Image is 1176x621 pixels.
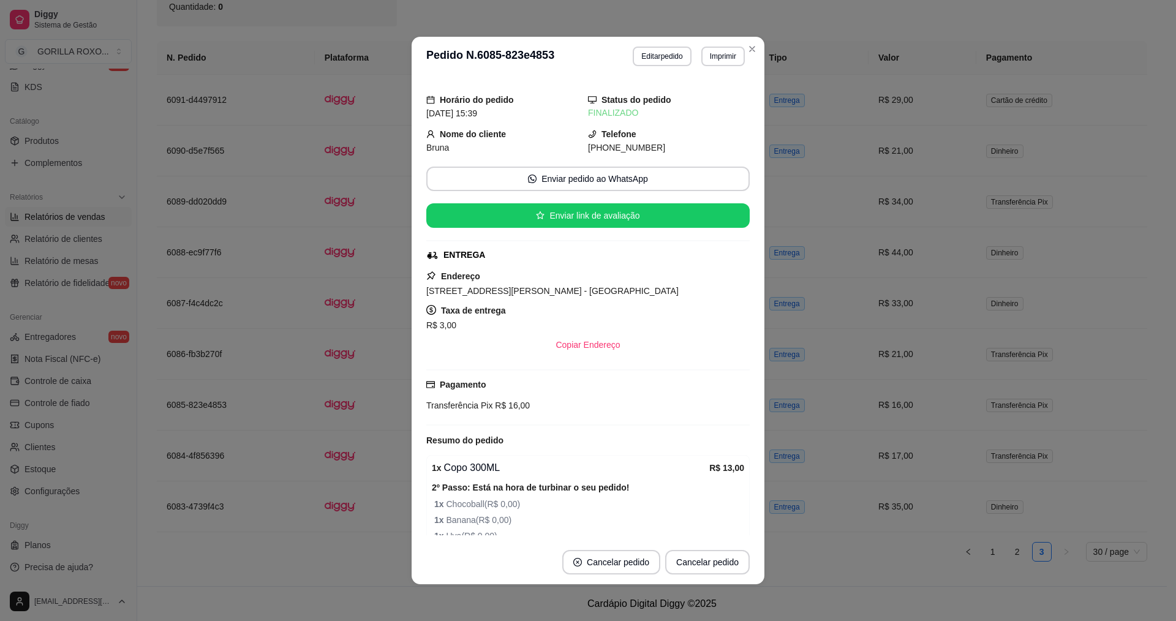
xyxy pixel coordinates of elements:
[426,286,679,296] span: [STREET_ADDRESS][PERSON_NAME] - [GEOGRAPHIC_DATA]
[588,143,665,152] span: [PHONE_NUMBER]
[426,401,492,410] span: Transferência Pix
[588,96,597,104] span: desktop
[709,463,744,473] strong: R$ 13,00
[492,401,530,410] span: R$ 16,00
[426,271,436,280] span: pushpin
[440,95,514,105] strong: Horário do pedido
[440,380,486,390] strong: Pagamento
[426,108,477,118] span: [DATE] 15:39
[665,550,750,574] button: Cancelar pedido
[546,333,630,357] button: Copiar Endereço
[434,531,446,541] strong: 1 x
[426,320,456,330] span: R$ 3,00
[426,130,435,138] span: user
[426,380,435,389] span: credit-card
[426,435,503,445] strong: Resumo do pedido
[528,175,537,183] span: whats-app
[633,47,691,66] button: Editarpedido
[701,47,745,66] button: Imprimir
[426,47,554,66] h3: Pedido N. 6085-823e4853
[536,211,545,220] span: star
[441,271,480,281] strong: Endereço
[588,107,750,119] div: FINALIZADO
[426,305,436,315] span: dollar
[434,513,744,527] span: Banana ( R$ 0,00 )
[434,529,744,543] span: Uva ( R$ 0,00 )
[601,95,671,105] strong: Status do pedido
[588,130,597,138] span: phone
[426,167,750,191] button: whats-appEnviar pedido ao WhatsApp
[434,515,446,525] strong: 1 x
[562,550,660,574] button: close-circleCancelar pedido
[426,96,435,104] span: calendar
[441,306,506,315] strong: Taxa de entrega
[432,483,630,492] strong: 2º Passo: Está na hora de turbinar o seu pedido!
[432,461,709,475] div: Copo 300ML
[426,143,449,152] span: Bruna
[443,249,485,262] div: ENTREGA
[601,129,636,139] strong: Telefone
[573,558,582,566] span: close-circle
[426,203,750,228] button: starEnviar link de avaliação
[440,129,506,139] strong: Nome do cliente
[434,499,446,509] strong: 1 x
[432,463,442,473] strong: 1 x
[434,497,744,511] span: Chocoball ( R$ 0,00 )
[742,39,762,59] button: Close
